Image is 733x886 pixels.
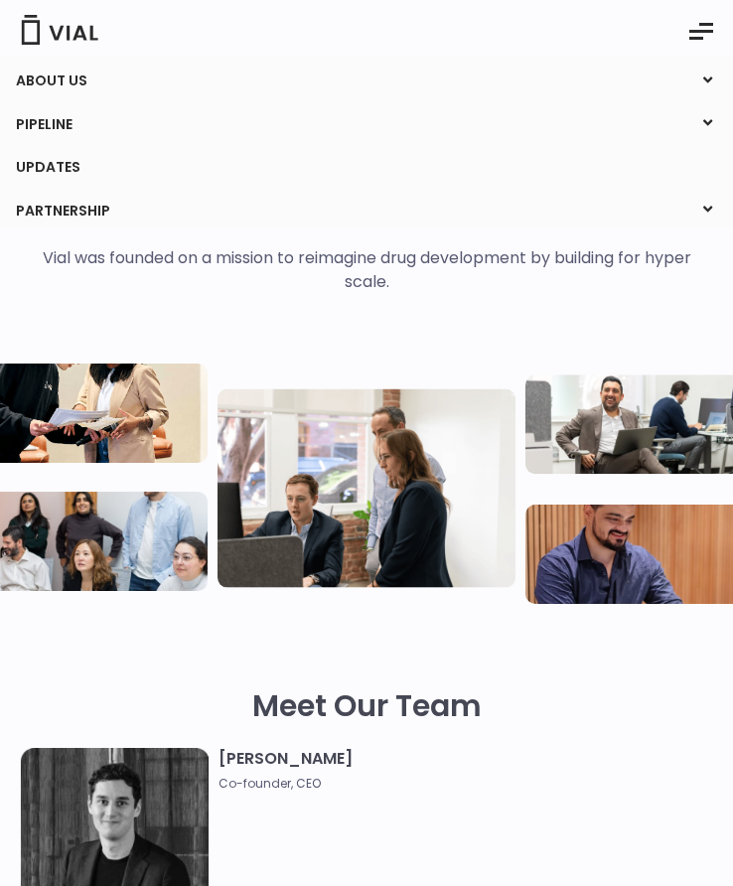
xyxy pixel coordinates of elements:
[219,775,703,793] span: Co-founder, CEO
[22,246,712,294] p: Vial was founded on a mission to reimagine drug development by building for hyper scale.
[219,748,703,793] h3: [PERSON_NAME]
[20,15,99,45] img: Vial Logo
[218,389,514,588] img: Group of three people standing around a computer looking at the screen
[674,7,728,57] button: Essential Addons Toggle Menu
[252,683,482,728] h2: Meet Our Team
